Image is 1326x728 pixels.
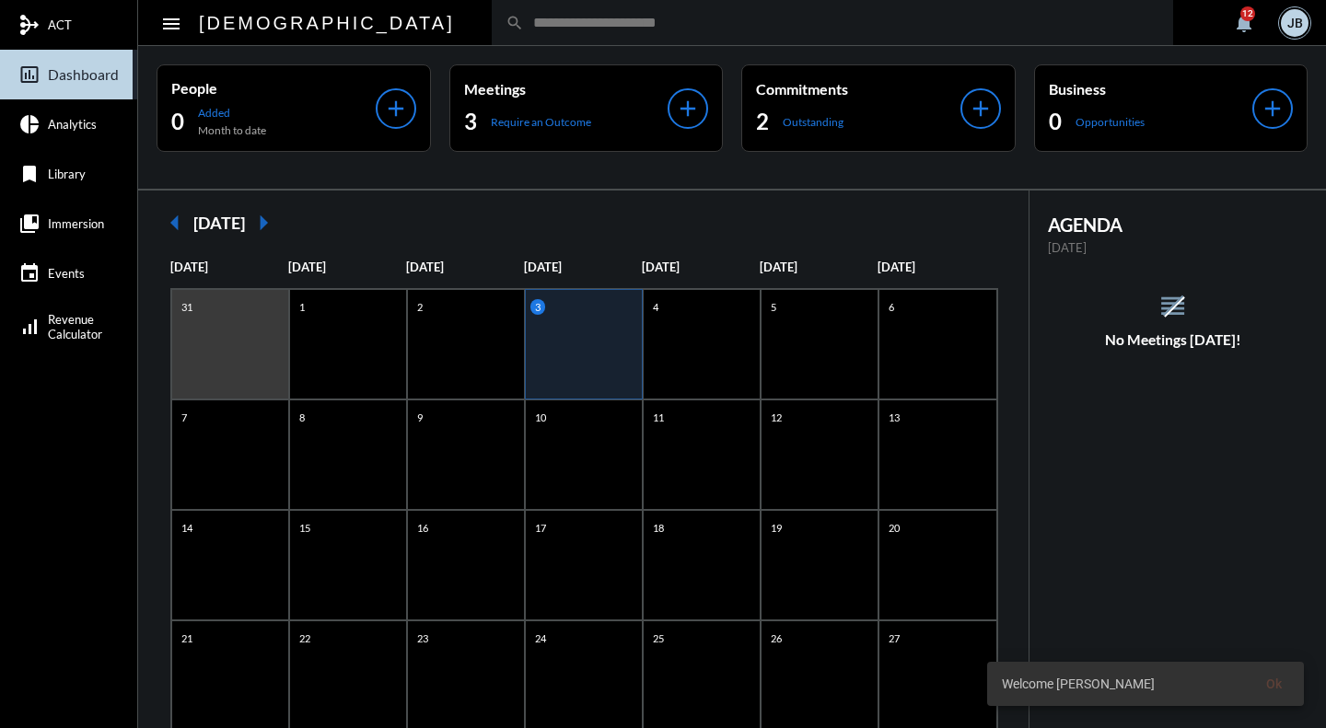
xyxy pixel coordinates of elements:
h2: [DEMOGRAPHIC_DATA] [199,8,455,38]
span: Welcome [PERSON_NAME] [1002,675,1155,693]
p: [DATE] [878,260,995,274]
p: 8 [295,410,309,425]
mat-icon: bookmark [18,163,41,185]
p: Opportunities [1076,115,1145,129]
p: [DATE] [760,260,878,274]
mat-icon: signal_cellular_alt [18,316,41,338]
mat-icon: pie_chart [18,113,41,135]
p: 1 [295,299,309,315]
p: 9 [413,410,427,425]
p: 25 [648,630,669,646]
button: Toggle sidenav [153,5,190,41]
p: 17 [530,520,551,536]
p: Month to date [198,123,266,137]
mat-icon: add [675,96,701,121]
p: 2 [413,299,427,315]
p: 23 [413,630,433,646]
span: Immersion [48,216,104,231]
mat-icon: reorder [1157,291,1188,321]
p: 4 [648,299,663,315]
p: 20 [884,520,904,536]
mat-icon: mediation [18,14,41,36]
span: Dashboard [48,66,119,83]
mat-icon: arrow_left [157,204,193,241]
mat-icon: search [506,14,524,32]
span: Analytics [48,117,97,132]
p: 11 [648,410,669,425]
p: Business [1049,80,1253,98]
h2: 0 [1049,107,1062,136]
p: 14 [177,520,197,536]
p: Commitments [756,80,960,98]
p: Outstanding [783,115,843,129]
h2: 2 [756,107,769,136]
h5: No Meetings [DATE]! [1029,331,1318,348]
span: Ok [1266,676,1282,691]
p: 31 [177,299,197,315]
p: [DATE] [1048,240,1299,255]
p: 12 [766,410,786,425]
p: Meetings [464,80,669,98]
h2: 0 [171,107,184,136]
mat-icon: add [383,96,409,121]
p: [DATE] [524,260,642,274]
div: 12 [1240,6,1255,21]
button: Ok [1251,667,1297,700]
p: Added [198,106,266,120]
p: 21 [177,630,197,646]
span: ACT [48,17,72,32]
span: Events [48,266,85,281]
p: People [171,79,376,97]
p: Require an Outcome [491,115,591,129]
p: [DATE] [642,260,760,274]
span: Revenue Calculator [48,312,102,341]
p: 24 [530,630,551,646]
p: [DATE] [170,260,288,274]
mat-icon: event [18,262,41,284]
p: 13 [884,410,904,425]
h2: AGENDA [1048,214,1299,236]
p: 18 [648,520,669,536]
span: Library [48,167,86,181]
mat-icon: collections_bookmark [18,213,41,235]
h2: [DATE] [193,213,245,233]
mat-icon: notifications [1233,12,1255,34]
p: 27 [884,630,904,646]
div: JB [1281,9,1309,37]
p: 15 [295,520,315,536]
p: 5 [766,299,781,315]
p: [DATE] [288,260,406,274]
p: 16 [413,520,433,536]
mat-icon: add [1260,96,1285,121]
p: 22 [295,630,315,646]
p: 10 [530,410,551,425]
p: 19 [766,520,786,536]
mat-icon: Side nav toggle icon [160,13,182,35]
p: 6 [884,299,899,315]
mat-icon: add [968,96,994,121]
h2: 3 [464,107,477,136]
p: 26 [766,630,786,646]
p: 3 [530,299,545,315]
mat-icon: arrow_right [245,204,282,241]
p: 7 [177,410,192,425]
p: [DATE] [406,260,524,274]
mat-icon: insert_chart_outlined [18,64,41,86]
